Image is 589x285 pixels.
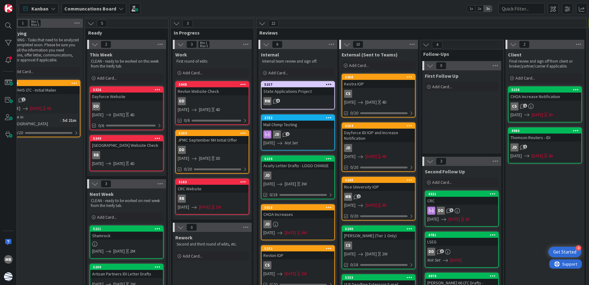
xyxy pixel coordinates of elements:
div: 3W [301,181,307,187]
div: JD [342,144,415,152]
div: 5209Artisan Partners IDI Letter Drafts [90,264,163,278]
div: JD [263,171,271,180]
span: 3 [440,249,444,253]
p: CLEANING - Tasks that need to be analyzed and completed soon. Please be sure you have all the inf... [8,38,79,63]
div: 5333 [345,275,415,280]
p: Second and third round of edits, etc. [177,242,248,247]
div: 3732 [262,115,334,121]
span: [DATE] [532,112,543,118]
span: External (Sent to Teams) [342,52,398,58]
span: Add Card... [183,253,202,259]
div: [GEOGRAPHIC_DATA] Website Check [90,141,163,149]
div: 5248 [345,178,415,182]
div: DD [425,248,498,256]
div: 5326 [90,87,163,93]
div: 5158 [509,87,581,93]
b: Communcations Board [64,6,116,12]
span: [DATE] [263,271,275,277]
div: JD [510,143,518,151]
span: 6 [276,99,280,103]
div: JD [344,144,352,152]
span: [DATE] [285,271,296,277]
div: DD [176,97,249,105]
span: Next Week [90,191,114,197]
div: 4781 [425,232,498,238]
span: Rework [175,234,193,241]
div: 5221Shamrock [90,226,163,240]
span: Add Card... [515,75,535,81]
span: In Progress [174,30,246,36]
div: Mail Chimp Testing [262,121,334,129]
div: 4D [382,153,387,160]
span: Internal [261,52,279,58]
div: [PERSON_NAME] (Tier 1 Only) [342,232,415,240]
div: JD [262,171,334,180]
div: 5048 [176,82,249,87]
div: RB [90,151,163,159]
span: 0/20 [350,213,358,219]
span: 3 [182,20,193,27]
span: Add Card... [432,84,452,89]
span: : [60,117,61,124]
span: 3x [484,6,492,12]
span: Add Card... [97,75,117,81]
div: 2W [216,204,221,210]
div: 4D [382,99,387,105]
div: DD [92,102,100,110]
span: 3 [186,41,197,48]
span: Add Card... [183,70,202,76]
i: Not Set [427,257,441,263]
span: [DATE] [532,153,543,159]
div: CS [262,261,334,269]
div: CHOA Increase Notification [509,93,581,101]
span: [DATE] [263,181,275,187]
div: 3D [548,112,553,118]
span: This Week [90,52,112,58]
div: 2M [130,248,135,254]
div: 5159Acuity Letter Drafts - LOGO CHANGE [262,156,334,170]
span: Add Card... [97,214,117,220]
div: 5157State Applications Project [262,82,334,95]
div: 5240 [345,227,415,231]
div: 5209 [93,265,163,269]
div: 5157 [264,82,334,87]
div: JPMC September NH Initial Offer [176,136,249,144]
div: DD [176,146,249,154]
div: Dayforce IDI IOP and Increase Notification [342,129,415,142]
div: MB [342,193,415,201]
div: 4W [301,229,307,236]
div: 5333 [342,275,415,280]
div: Acuity Letter Drafts - LOGO CHANGE [262,162,334,170]
div: HSA/AHS LTC - Initial Mailer [7,86,80,94]
div: JD [273,130,281,138]
span: 3 [101,180,111,188]
div: 2W [382,251,388,257]
div: 5163 [179,180,249,184]
span: [DATE] [344,202,355,209]
div: DD [178,97,186,105]
div: Open Get Started checklist, remaining modules: 4 [548,247,581,257]
div: 5326Dayforce Website [90,87,163,101]
div: State Applications Project [262,87,334,95]
span: 3 [449,208,453,212]
div: 4970 [428,274,498,278]
div: RB [178,195,186,203]
div: 4321CRC [425,191,498,205]
span: 0/18 [350,262,358,268]
span: 1 [18,19,28,27]
div: 5326 [93,88,163,92]
span: [DATE] [92,160,104,167]
span: [DATE] [178,204,189,210]
div: Min 1 [31,20,39,23]
div: 5163CRC Website [176,179,249,193]
span: 0/6 [98,122,104,129]
div: 4781 [428,233,498,237]
div: RB [92,151,100,159]
span: Add Card... [349,63,369,68]
div: 5154 [345,124,415,128]
div: 5334 [179,131,249,135]
div: 4781LSEG [425,232,498,246]
img: Visit kanbanzone.com [4,4,13,13]
span: Client [508,52,522,58]
div: DD [90,102,163,110]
